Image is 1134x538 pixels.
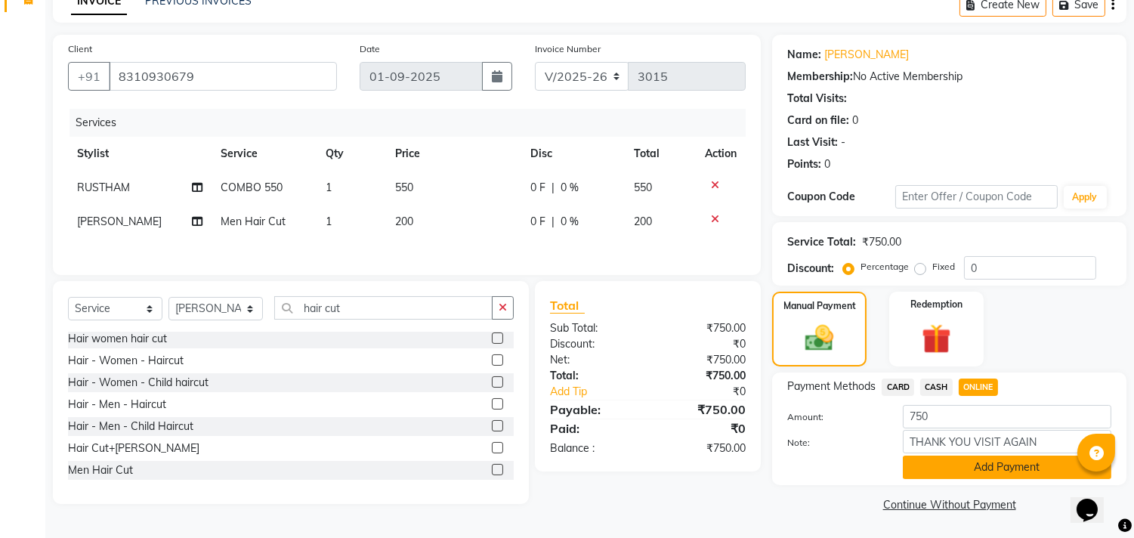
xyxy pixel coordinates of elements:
[70,109,757,137] div: Services
[212,137,317,171] th: Service
[1071,478,1119,523] iframe: chat widget
[787,261,834,277] div: Discount:
[68,137,212,171] th: Stylist
[326,181,332,194] span: 1
[109,62,337,91] input: Search by Name/Mobile/Email/Code
[326,215,332,228] span: 1
[824,156,830,172] div: 0
[776,436,891,450] label: Note:
[635,215,653,228] span: 200
[552,214,555,230] span: |
[539,419,648,438] div: Paid:
[561,180,579,196] span: 0 %
[787,189,895,205] div: Coupon Code
[787,69,1111,85] div: No Active Membership
[221,181,283,194] span: COMBO 550
[68,419,193,434] div: Hair - Men - Child Haircut
[776,410,891,424] label: Amount:
[903,456,1111,479] button: Add Payment
[535,42,601,56] label: Invoice Number
[895,185,1057,209] input: Enter Offer / Coupon Code
[787,47,821,63] div: Name:
[787,69,853,85] div: Membership:
[910,298,963,311] label: Redemption
[317,137,386,171] th: Qty
[360,42,380,56] label: Date
[68,42,92,56] label: Client
[648,368,758,384] div: ₹750.00
[395,181,413,194] span: 550
[787,379,876,394] span: Payment Methods
[539,368,648,384] div: Total:
[648,336,758,352] div: ₹0
[920,379,953,396] span: CASH
[787,113,849,128] div: Card on file:
[539,352,648,368] div: Net:
[68,331,167,347] div: Hair women hair cut
[648,400,758,419] div: ₹750.00
[77,181,130,194] span: RUSTHAM
[913,320,960,357] img: _gift.svg
[648,441,758,456] div: ₹750.00
[539,400,648,419] div: Payable:
[796,322,842,354] img: _cash.svg
[787,91,847,107] div: Total Visits:
[274,296,493,320] input: Search or Scan
[882,379,914,396] span: CARD
[841,134,845,150] div: -
[539,441,648,456] div: Balance :
[539,384,666,400] a: Add Tip
[861,260,909,274] label: Percentage
[903,430,1111,453] input: Add Note
[959,379,998,396] span: ONLINE
[862,234,901,250] div: ₹750.00
[530,214,545,230] span: 0 F
[539,336,648,352] div: Discount:
[539,320,648,336] div: Sub Total:
[648,320,758,336] div: ₹750.00
[550,298,585,314] span: Total
[521,137,625,171] th: Disc
[68,353,184,369] div: Hair - Women - Haircut
[666,384,758,400] div: ₹0
[530,180,545,196] span: 0 F
[221,215,286,228] span: Men Hair Cut
[648,419,758,438] div: ₹0
[635,181,653,194] span: 550
[552,180,555,196] span: |
[386,137,521,171] th: Price
[787,234,856,250] div: Service Total:
[824,47,909,63] a: [PERSON_NAME]
[1064,186,1107,209] button: Apply
[626,137,697,171] th: Total
[696,137,746,171] th: Action
[852,113,858,128] div: 0
[68,462,133,478] div: Men Hair Cut
[932,260,955,274] label: Fixed
[68,397,166,413] div: Hair - Men - Haircut
[787,156,821,172] div: Points:
[68,62,110,91] button: +91
[787,134,838,150] div: Last Visit:
[561,214,579,230] span: 0 %
[783,299,856,313] label: Manual Payment
[68,441,199,456] div: Hair Cut+[PERSON_NAME]
[775,497,1123,513] a: Continue Without Payment
[68,375,209,391] div: Hair - Women - Child haircut
[648,352,758,368] div: ₹750.00
[77,215,162,228] span: [PERSON_NAME]
[395,215,413,228] span: 200
[903,405,1111,428] input: Amount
